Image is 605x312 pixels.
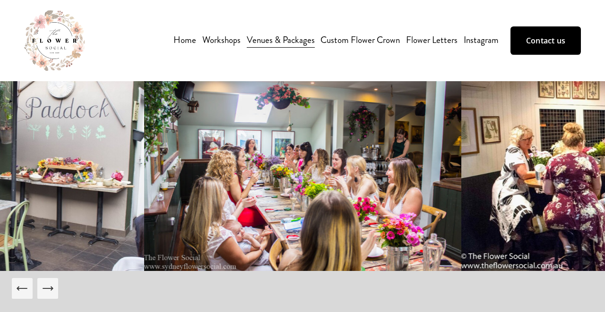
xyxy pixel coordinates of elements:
a: Home [173,33,196,49]
a: Custom Flower Crown [320,33,400,49]
button: Next Slide [37,278,58,299]
a: Contact us [510,26,580,55]
button: Previous Slide [12,278,33,299]
a: Venues & Packages [247,33,315,49]
img: the+cottage.jpg [144,49,461,271]
a: Instagram [464,33,499,49]
a: folder dropdown [202,33,241,49]
span: Workshops [202,33,241,48]
a: Flower Letters [406,33,458,49]
img: The Flower Social [24,10,85,71]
